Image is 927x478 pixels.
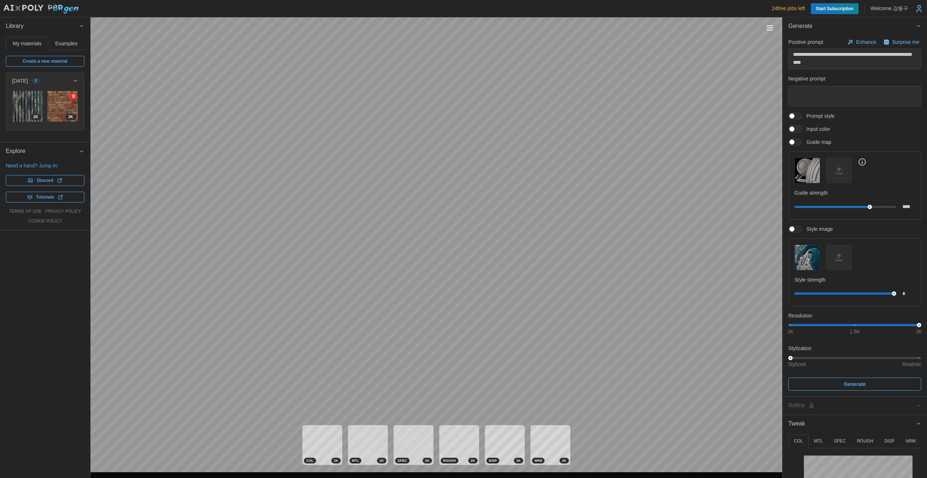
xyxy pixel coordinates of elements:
span: Input color [802,125,830,133]
span: DISP [489,458,497,463]
a: Start Subscription [811,3,859,14]
a: terms of use [9,208,42,215]
div: Refine [788,401,916,410]
p: Enhance [856,38,877,46]
span: COL [306,458,314,463]
span: 2 K [425,458,429,463]
a: Tutorials [6,192,84,203]
span: Guide map [802,138,831,146]
a: cookie policy [28,218,62,224]
span: ROUGH [443,458,456,463]
button: Surprise me [882,37,921,47]
p: ROUGH [857,438,873,444]
span: Examples [55,41,77,46]
img: AIxPoly PBRgen [3,4,79,14]
button: Tweak [783,415,927,433]
p: Style strength [794,276,915,283]
p: Guide strength [794,189,915,196]
p: Resolution [788,312,921,319]
p: DISP [884,438,894,444]
button: [DATE]2 [6,73,84,89]
img: dcN1LSb9ophL4AEV6qkG [12,91,43,122]
span: Start Subscription [816,3,853,14]
span: 2 K [379,458,384,463]
span: 2 K [471,458,475,463]
button: Generate [788,378,921,391]
p: Welcome, 강동구 [871,5,908,12]
a: privacy policy [45,208,81,215]
span: Discord [37,175,53,186]
span: Explore [6,142,79,160]
span: 2 K [562,458,566,463]
img: Guide map [795,158,820,183]
p: MTL [814,438,823,444]
button: Generate [783,17,927,35]
span: Generate [844,378,866,390]
p: 24 free jobs left [772,5,805,12]
a: Create a new material [6,56,84,67]
button: Refine [783,397,927,415]
span: Generate [788,17,916,35]
button: Enhance [846,37,878,47]
p: Stylization [788,345,921,352]
span: Create a new material [23,56,67,66]
p: Negative prompt [788,75,921,82]
p: Surprise me [892,38,921,46]
span: Library [6,17,79,35]
span: SPEC [398,458,407,463]
span: MTL [352,458,359,463]
span: 2 K [334,458,338,463]
p: [DATE] [12,77,28,84]
span: Tweak [788,415,916,433]
img: Style image [795,245,820,270]
p: Positive prompt [788,38,823,46]
a: dcN1LSb9ophL4AEV6qkG2K [12,91,43,122]
span: 2 [35,78,37,84]
button: Style image [794,245,820,270]
p: COL [794,438,803,444]
a: W64jOwupkiY8AABhIfek2K [47,91,79,122]
span: Style image [802,225,833,233]
div: [DATE]2 [6,89,84,130]
span: 2 K [68,114,73,120]
span: Prompt style [802,112,835,120]
img: W64jOwupkiY8AABhIfek [47,91,78,122]
button: Guide map [794,158,820,183]
span: Tutorials [36,192,54,202]
div: Generate [783,35,927,396]
a: Discord [6,175,84,186]
span: 2 K [33,114,38,120]
span: 2 K [516,458,521,463]
p: Need a hand? Jump in: [6,162,84,169]
p: SPEC [834,438,846,444]
button: Toggle viewport controls [765,23,775,33]
span: My materials [13,41,41,46]
p: NRM [906,438,915,444]
span: NRM [534,458,542,463]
